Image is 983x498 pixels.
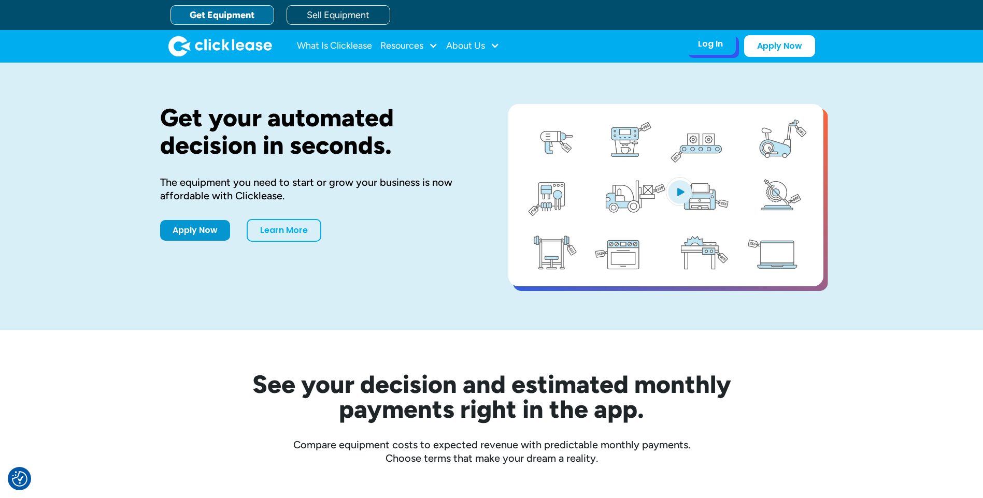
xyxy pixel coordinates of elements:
[12,471,27,487] button: Consent Preferences
[202,372,782,421] h2: See your decision and estimated monthly payments right in the app.
[160,104,475,159] h1: Get your automated decision in seconds.
[247,219,321,242] a: Learn More
[287,5,390,25] a: Sell Equipment
[160,220,230,241] a: Apply Now
[744,35,815,57] a: Apply Now
[297,36,372,56] a: What Is Clicklease
[12,471,27,487] img: Revisit consent button
[380,36,438,56] div: Resources
[168,36,272,56] a: home
[698,39,723,49] div: Log In
[168,36,272,56] img: Clicklease logo
[666,177,694,206] img: Blue play button logo on a light blue circular background
[160,438,823,465] div: Compare equipment costs to expected revenue with predictable monthly payments. Choose terms that ...
[160,175,475,202] div: The equipment you need to start or grow your business is now affordable with Clicklease.
[446,36,500,56] div: About Us
[508,104,823,286] a: open lightbox
[170,5,274,25] a: Get Equipment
